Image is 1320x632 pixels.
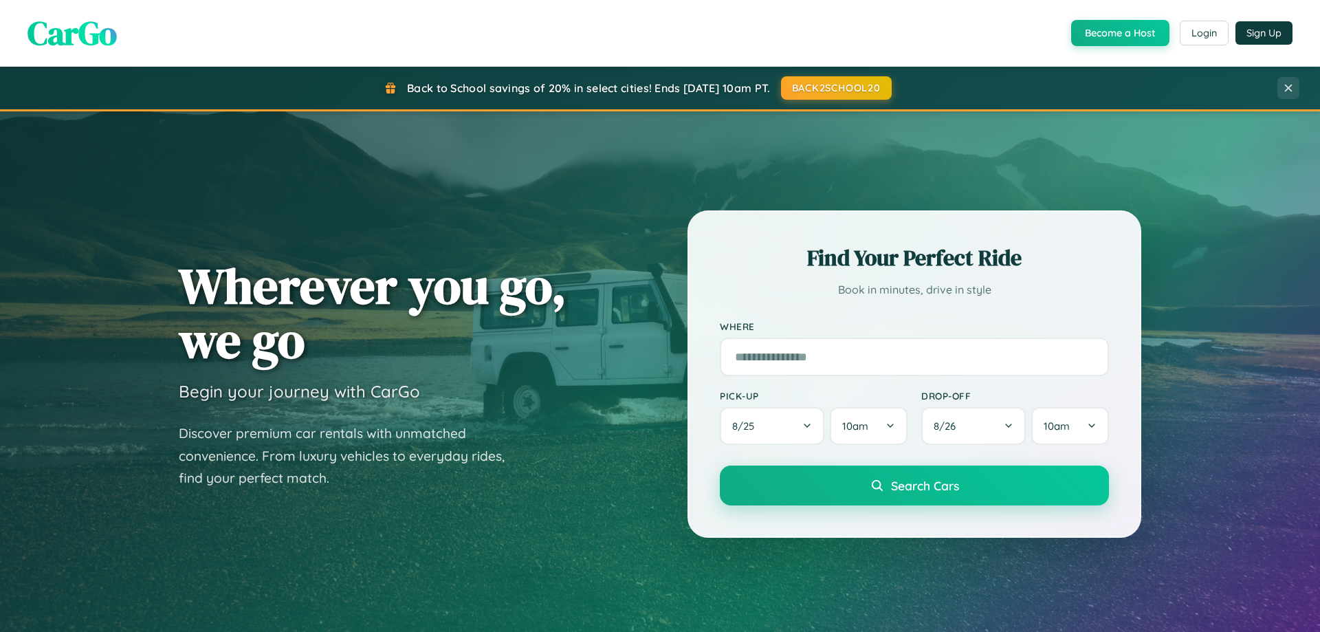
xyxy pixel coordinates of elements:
label: Drop-off [921,390,1109,402]
button: 10am [830,407,907,445]
span: 8 / 25 [732,419,761,433]
span: Search Cars [891,478,959,493]
button: Become a Host [1071,20,1169,46]
p: Discover premium car rentals with unmatched convenience. From luxury vehicles to everyday rides, ... [179,422,522,490]
button: 8/26 [921,407,1026,445]
p: Book in minutes, drive in style [720,280,1109,300]
span: 10am [1044,419,1070,433]
span: 8 / 26 [934,419,962,433]
span: CarGo [27,10,117,56]
button: Login [1180,21,1229,45]
h3: Begin your journey with CarGo [179,381,420,402]
span: 10am [842,419,868,433]
label: Pick-up [720,390,907,402]
span: Back to School savings of 20% in select cities! Ends [DATE] 10am PT. [407,81,770,95]
button: Sign Up [1235,21,1292,45]
button: 8/25 [720,407,824,445]
label: Where [720,320,1109,332]
h1: Wherever you go, we go [179,259,566,367]
button: 10am [1031,407,1109,445]
h2: Find Your Perfect Ride [720,243,1109,273]
button: Search Cars [720,466,1109,505]
button: BACK2SCHOOL20 [781,76,892,100]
